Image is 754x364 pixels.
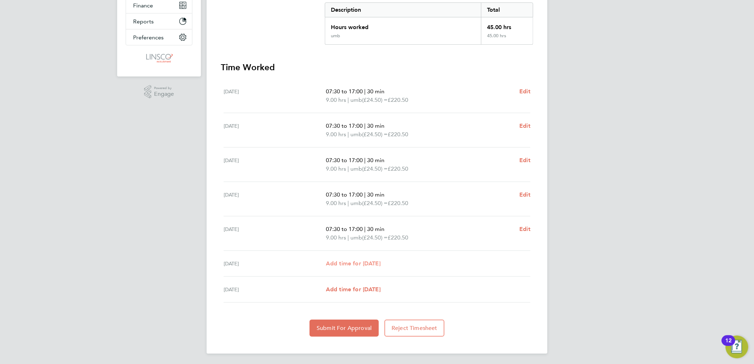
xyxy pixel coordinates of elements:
[350,233,362,242] span: umb
[126,13,192,29] button: Reports
[362,96,388,103] span: (£24.50) =
[348,234,349,241] span: |
[388,96,408,103] span: £220.50
[126,53,192,64] a: Go to home page
[726,336,748,358] button: Open Resource Center, 12 new notifications
[310,320,379,337] button: Submit For Approval
[481,33,533,44] div: 45.00 hrs
[364,226,366,232] span: |
[367,226,384,232] span: 30 min
[326,226,363,232] span: 07:30 to 17:00
[326,191,363,198] span: 07:30 to 17:00
[519,191,530,199] a: Edit
[144,85,174,99] a: Powered byEngage
[144,53,174,64] img: linsco-logo-retina.png
[326,234,346,241] span: 9.00 hrs
[367,157,384,164] span: 30 min
[519,157,530,164] span: Edit
[326,259,381,268] a: Add time for [DATE]
[388,200,408,206] span: £220.50
[519,226,530,232] span: Edit
[154,85,174,91] span: Powered by
[364,88,366,95] span: |
[133,18,154,25] span: Reports
[519,225,530,233] a: Edit
[519,122,530,129] span: Edit
[388,131,408,138] span: £220.50
[326,200,346,206] span: 9.00 hrs
[326,157,363,164] span: 07:30 to 17:00
[388,165,408,172] span: £220.50
[325,17,481,33] div: Hours worked
[519,191,530,198] span: Edit
[350,199,362,208] span: umb
[325,2,533,45] div: Summary
[224,191,326,208] div: [DATE]
[362,234,388,241] span: (£24.50) =
[348,200,349,206] span: |
[481,3,533,17] div: Total
[224,156,326,173] div: [DATE]
[224,225,326,242] div: [DATE]
[364,122,366,129] span: |
[481,17,533,33] div: 45.00 hrs
[326,165,346,172] span: 9.00 hrs
[725,341,732,350] div: 12
[126,29,192,45] button: Preferences
[392,325,437,332] span: Reject Timesheet
[367,191,384,198] span: 30 min
[326,260,381,267] span: Add time for [DATE]
[364,157,366,164] span: |
[388,234,408,241] span: £220.50
[384,320,444,337] button: Reject Timesheet
[325,3,481,17] div: Description
[350,165,362,173] span: umb
[326,122,363,129] span: 07:30 to 17:00
[519,156,530,165] a: Edit
[362,200,388,206] span: (£24.50) =
[519,122,530,130] a: Edit
[348,131,349,138] span: |
[326,131,346,138] span: 9.00 hrs
[133,34,164,41] span: Preferences
[326,285,381,294] a: Add time for [DATE]
[350,130,362,139] span: umb
[350,96,362,104] span: umb
[348,96,349,103] span: |
[519,88,530,95] span: Edit
[224,259,326,268] div: [DATE]
[364,191,366,198] span: |
[362,131,388,138] span: (£24.50) =
[133,2,153,9] span: Finance
[326,96,346,103] span: 9.00 hrs
[224,122,326,139] div: [DATE]
[348,165,349,172] span: |
[367,88,384,95] span: 30 min
[326,286,381,293] span: Add time for [DATE]
[221,62,533,73] h3: Time Worked
[367,122,384,129] span: 30 min
[331,33,340,39] div: umb
[519,87,530,96] a: Edit
[154,91,174,97] span: Engage
[362,165,388,172] span: (£24.50) =
[224,87,326,104] div: [DATE]
[224,285,326,294] div: [DATE]
[317,325,372,332] span: Submit For Approval
[326,88,363,95] span: 07:30 to 17:00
